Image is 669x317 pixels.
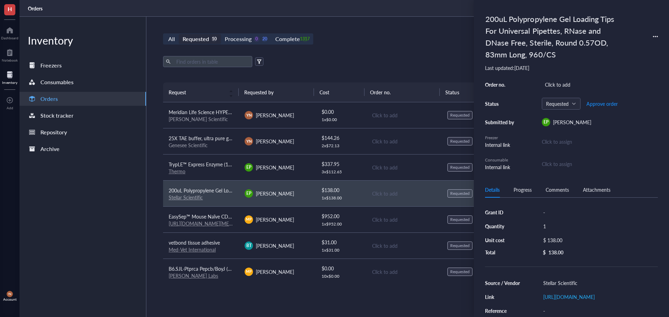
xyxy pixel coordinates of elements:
div: Freezers [40,61,62,70]
td: Click to add [366,154,442,180]
span: YN [246,138,252,144]
div: Unit cost [485,237,521,243]
div: - [540,306,658,316]
a: Orders [20,92,146,106]
div: Orders [40,94,58,104]
span: MP [246,269,252,274]
div: 3 x $ 112.65 [322,169,361,175]
div: Internal link [485,163,516,171]
div: Stock tracker [40,111,74,120]
span: YN [246,112,252,118]
span: EP [246,164,251,171]
span: [PERSON_NAME] [256,216,294,223]
a: Notebook [2,47,18,62]
div: Click to add [372,242,436,249]
span: B6.SJL-Ptprca Pepcb/BoyJ (B6CD45.1) [169,265,252,272]
div: Freezer [485,135,516,141]
div: Requested [450,269,470,275]
div: $ 337.95 [322,160,361,168]
a: Stock tracker [20,109,146,122]
span: [PERSON_NAME] [553,119,591,126]
div: Quantity [485,223,521,229]
a: [PERSON_NAME] Labs [169,272,218,279]
div: Account [3,297,17,301]
span: [PERSON_NAME] [256,190,294,197]
input: Find orders in table [174,56,249,67]
span: MP [246,217,252,222]
div: 1 [540,221,658,231]
div: $ 0.00 [322,264,361,272]
div: Complete [275,34,300,44]
span: [PERSON_NAME] [256,164,294,171]
span: H [8,5,12,13]
a: Repository [20,125,146,139]
div: Click to assign [542,138,658,145]
div: Details [485,186,500,193]
span: EP [246,190,251,197]
span: YN [8,293,11,296]
div: Click to add [372,137,436,145]
div: All [168,34,175,44]
a: [URL][DOMAIN_NAME] [543,293,595,300]
div: Link [485,294,521,300]
span: [PERSON_NAME] [256,138,294,145]
td: Click to add [366,206,442,232]
span: EP [544,119,548,125]
div: 10 [211,36,217,42]
div: Submitted by [485,119,516,125]
div: $ 952.00 [322,212,361,220]
div: Requested [450,112,470,118]
div: Order no. [485,81,516,88]
div: 1317 [302,36,308,42]
div: Status [485,101,516,107]
span: 25X TAE buffer, ultra pure grade [169,135,238,142]
div: 10 x $ 0.00 [322,274,361,279]
td: Click to add [366,232,442,259]
div: 2 x $ 72.13 [322,143,361,149]
div: Total [485,249,521,255]
div: 200uL Polypropylene Gel Loading Tips For Universal Pipettes, RNase and DNase Free, Sterile, Round... [482,11,629,62]
div: Requested [450,243,470,248]
div: Archive [40,144,60,154]
th: Order no. [364,82,440,102]
span: vetbond tissue adhesive [169,239,220,246]
span: TrypLE™ Express Enzyme (1X), no [MEDICAL_DATA] red [169,161,289,168]
div: Consumables [40,77,74,87]
td: Click to add [366,180,442,206]
div: Requested [450,165,470,170]
a: Archive [20,142,146,156]
div: 1 x $ 138.00 [322,195,361,201]
div: Consumable [485,157,516,163]
div: Repository [40,127,67,137]
a: Freezers [20,58,146,72]
td: Click to add [366,259,442,285]
div: 1 x $ 0.00 [322,117,361,122]
div: Requested [450,191,470,196]
div: Requested [450,138,470,144]
div: Internal link [485,141,516,149]
div: Requested [183,34,209,44]
th: Request [163,82,239,102]
div: Click to add [372,111,436,119]
div: Stellar Scientific [540,278,658,288]
div: $ [543,249,546,255]
span: [PERSON_NAME] [256,242,294,249]
div: 20 [262,36,268,42]
div: Click to assign [542,160,658,168]
a: [URL][DOMAIN_NAME][MEDICAL_DATA] [169,220,259,227]
a: Stellar Scientific [169,194,203,201]
div: Grant ID [485,209,521,215]
a: Inventory [2,69,17,85]
div: Reference [485,308,521,314]
div: [PERSON_NAME] Scientific [169,116,233,122]
div: Click to add [542,80,658,89]
div: Source / Vendor [485,280,521,286]
span: EasySep™ Mouse Naïve CD8+ [MEDICAL_DATA] Isolation Kit [169,213,301,220]
div: Processing [225,34,252,44]
span: Approve order [586,101,618,106]
span: Meridian Life Science HYPERLADDER IV 100 LANES [169,109,282,116]
div: $ 138.00 [322,186,361,194]
span: [PERSON_NAME] [256,268,294,275]
div: Click to add [372,268,436,276]
div: Progress [514,186,532,193]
